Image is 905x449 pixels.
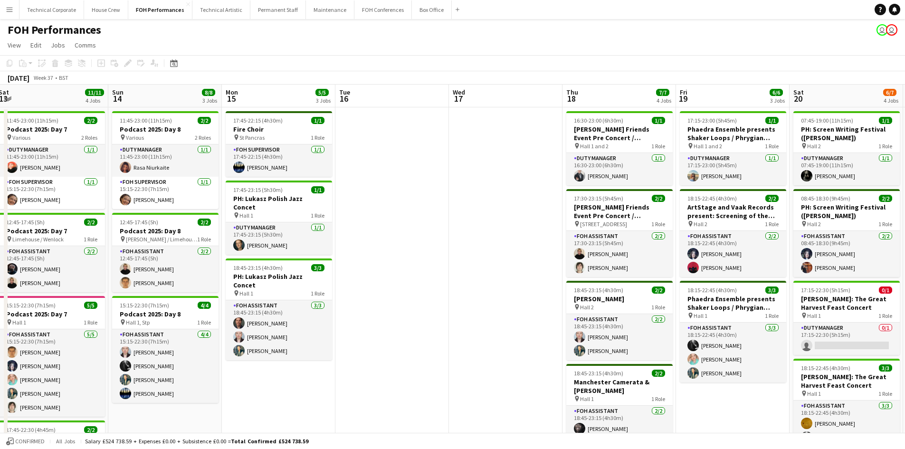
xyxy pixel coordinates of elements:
a: View [4,39,25,51]
button: Maintenance [306,0,354,19]
div: BST [59,74,68,81]
a: Jobs [47,39,69,51]
h1: FOH Performances [8,23,101,37]
app-user-avatar: Visitor Services [886,24,897,36]
span: Jobs [51,41,65,49]
button: Permanent Staff [250,0,306,19]
button: Box Office [412,0,452,19]
a: Edit [27,39,45,51]
span: Comms [75,41,96,49]
span: Week 37 [31,74,55,81]
button: House Crew [84,0,128,19]
app-user-avatar: Visitor Services [876,24,888,36]
span: Total Confirmed £524 738.59 [231,438,308,445]
span: Confirmed [15,438,45,445]
button: FOH Conferences [354,0,412,19]
button: FOH Performances [128,0,192,19]
div: [DATE] [8,73,29,83]
button: Technical Corporate [19,0,84,19]
span: View [8,41,21,49]
span: All jobs [54,438,77,445]
div: Salary £524 738.59 + Expenses £0.00 + Subsistence £0.00 = [85,438,308,445]
button: Technical Artistic [192,0,250,19]
a: Comms [71,39,100,51]
button: Confirmed [5,436,46,447]
span: Edit [30,41,41,49]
